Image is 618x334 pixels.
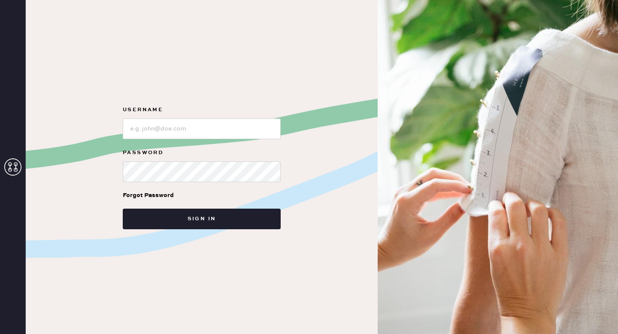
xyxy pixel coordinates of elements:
[123,148,281,158] label: Password
[123,209,281,229] button: Sign in
[123,191,174,200] div: Forgot Password
[123,105,281,115] label: Username
[123,182,174,209] a: Forgot Password
[123,118,281,139] input: e.g. john@doe.com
